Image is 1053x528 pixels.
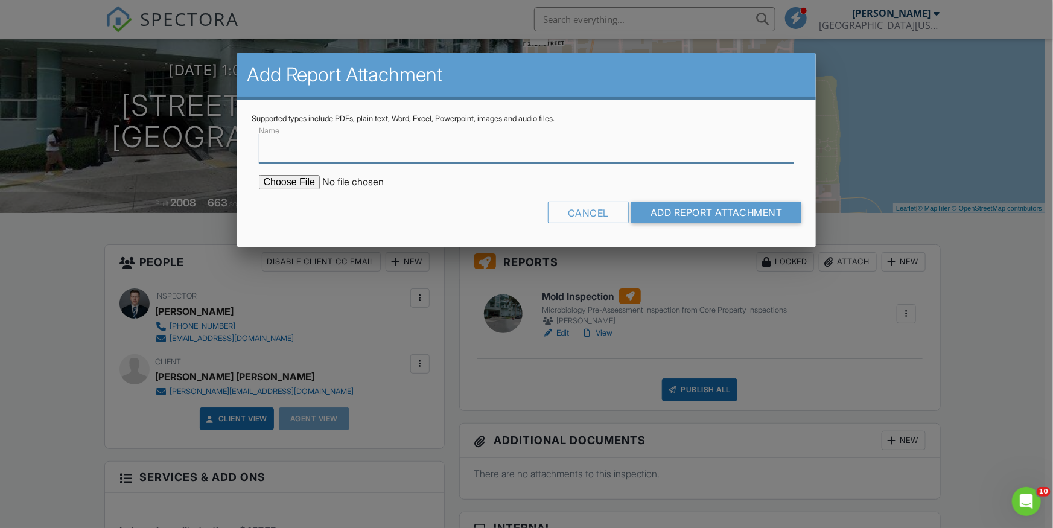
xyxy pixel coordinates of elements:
iframe: Intercom live chat [1012,487,1041,516]
span: 10 [1037,487,1051,497]
input: Add Report Attachment [631,202,802,223]
div: Supported types include PDFs, plain text, Word, Excel, Powerpoint, images and audio files. [252,114,802,124]
label: Name [259,126,279,136]
h2: Add Report Attachment [247,63,807,87]
div: Cancel [548,202,629,223]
